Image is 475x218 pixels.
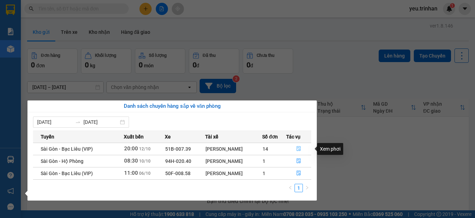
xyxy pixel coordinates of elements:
span: file-done [296,158,301,164]
div: Xem phơi [317,143,343,155]
span: 1 [263,158,265,164]
span: to [75,119,81,125]
div: [PERSON_NAME] [206,170,262,177]
li: 1 [295,184,303,192]
li: Next Page [303,184,311,192]
span: Tác vụ [286,133,300,141]
a: 1 [295,184,303,192]
button: right [303,184,311,192]
span: Tài xế [205,133,218,141]
span: 20:00 [124,145,138,152]
span: 14 [263,146,268,152]
span: 1 [263,171,265,176]
div: [PERSON_NAME] [206,157,262,165]
input: Đến ngày [83,118,119,126]
span: Sài Gòn - Bạc Liêu (VIP) [41,171,93,176]
span: Sài Gòn - Hộ Phòng [41,158,83,164]
div: [PERSON_NAME] [206,145,262,153]
button: file-done [287,168,311,179]
span: Xe [165,133,171,141]
button: left [286,184,295,192]
li: Previous Page [286,184,295,192]
span: Sài Gòn - Bạc Liêu (VIP) [41,146,93,152]
span: left [288,186,292,190]
span: 08:30 [124,158,138,164]
span: Số đơn [262,133,278,141]
span: file-done [296,146,301,152]
span: Tuyến [41,133,54,141]
button: file-done [287,143,311,155]
span: file-done [296,171,301,176]
span: 94H-020.40 [165,158,191,164]
div: Danh sách chuyến hàng sắp về văn phòng [33,102,311,111]
span: swap-right [75,119,81,125]
span: 12/10 [139,146,151,151]
span: 06/10 [139,171,151,176]
span: right [305,186,309,190]
span: 50F-008.58 [165,171,191,176]
button: file-done [287,156,311,167]
span: 11:00 [124,170,138,176]
input: Từ ngày [37,118,72,126]
span: Xuất bến [124,133,144,141]
span: 10/10 [139,159,151,164]
span: 51B-007.39 [165,146,191,152]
